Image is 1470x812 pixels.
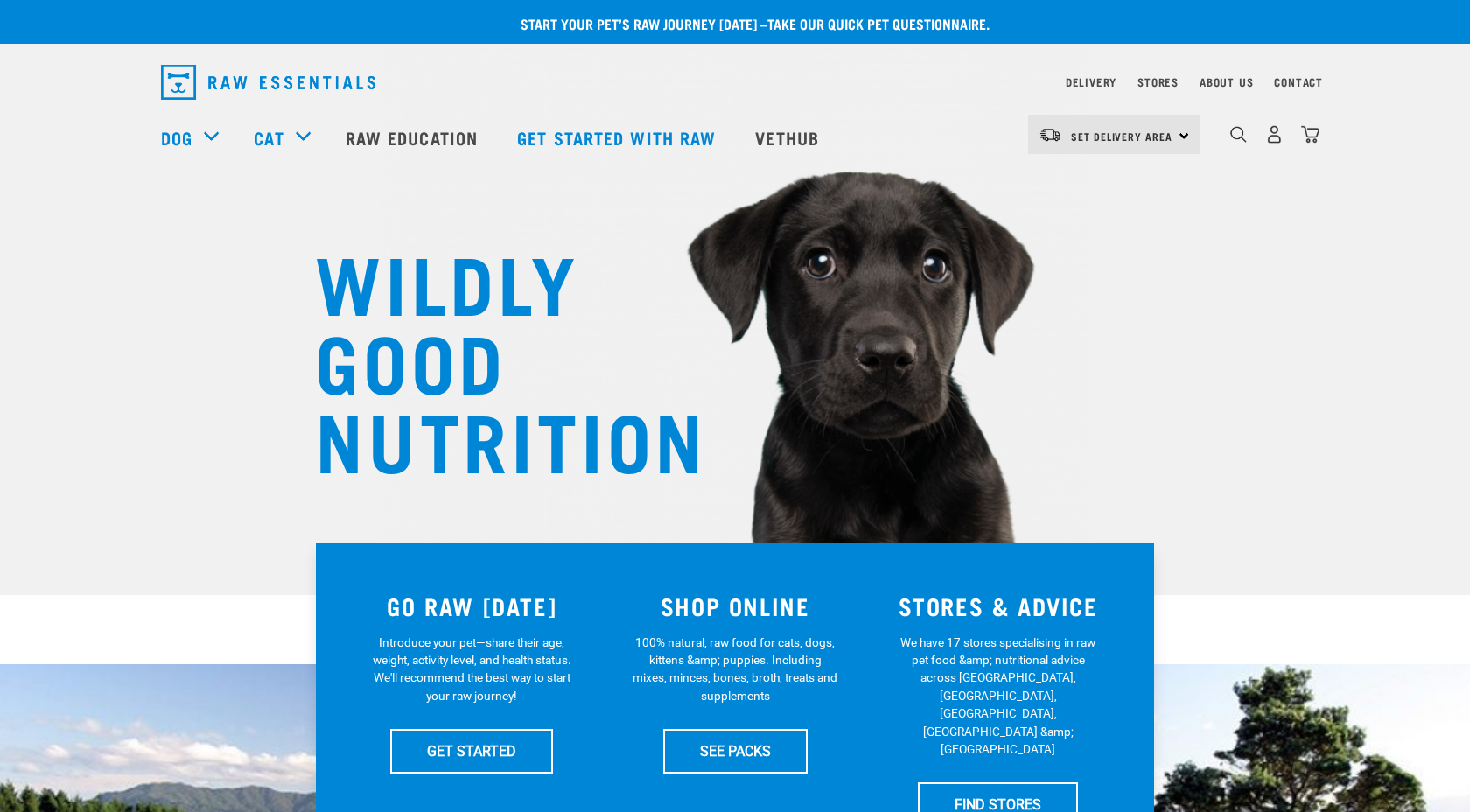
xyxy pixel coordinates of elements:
[147,58,1323,107] nav: dropdown navigation
[351,592,593,619] h3: GO RAW [DATE]
[254,124,283,150] a: Cat
[161,65,375,100] img: Raw Essentials Logo
[895,633,1101,759] p: We have 17 stores specialising in raw pet food &amp; nutritional advice across [GEOGRAPHIC_DATA],...
[663,729,808,773] a: SEE PACKS
[1274,79,1323,85] a: Contact
[1066,79,1116,85] a: Delivery
[738,102,841,172] a: Vethub
[315,241,665,477] h1: WILDLY GOOD NUTRITION
[1039,127,1062,143] img: van-moving.png
[1230,126,1247,143] img: home-icon-1@2x.png
[1200,79,1253,85] a: About Us
[1137,79,1179,85] a: Stores
[369,633,575,705] p: Introduce your pet—share their age, weight, activity level, and health status. We'll recommend th...
[328,102,500,172] a: Raw Education
[161,124,192,150] a: Dog
[767,19,990,27] a: take our quick pet questionnaire.
[614,592,857,619] h3: SHOP ONLINE
[1071,133,1172,139] span: Set Delivery Area
[877,592,1119,619] h3: STORES & ADVICE
[633,633,838,705] p: 100% natural, raw food for cats, dogs, kittens &amp; puppies. Including mixes, minces, bones, bro...
[1265,125,1284,143] img: user.png
[1301,125,1319,143] img: home-icon@2x.png
[500,102,738,172] a: Get started with Raw
[390,729,553,773] a: GET STARTED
